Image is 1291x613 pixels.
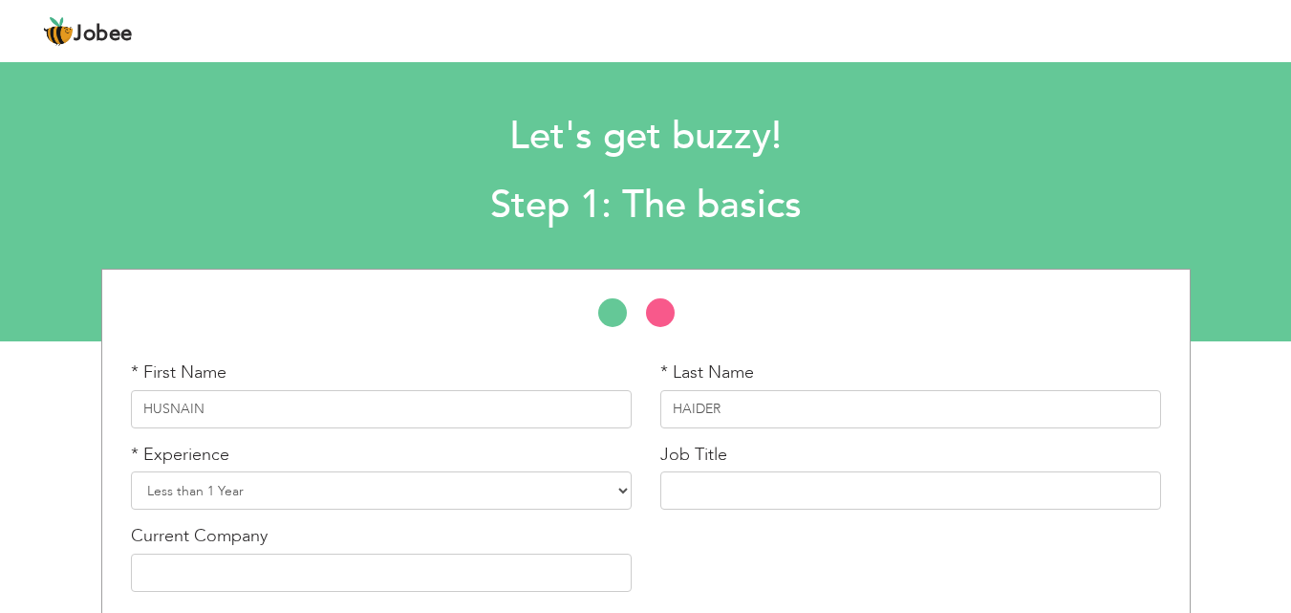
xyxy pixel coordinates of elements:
[74,24,133,45] span: Jobee
[176,112,1115,162] h1: Let's get buzzy!
[660,361,754,385] label: * Last Name
[131,443,229,468] label: * Experience
[176,181,1115,230] h2: Step 1: The basics
[131,524,268,549] label: Current Company
[660,443,727,468] label: Job Title
[43,16,74,47] img: jobee.io
[131,361,226,385] label: * First Name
